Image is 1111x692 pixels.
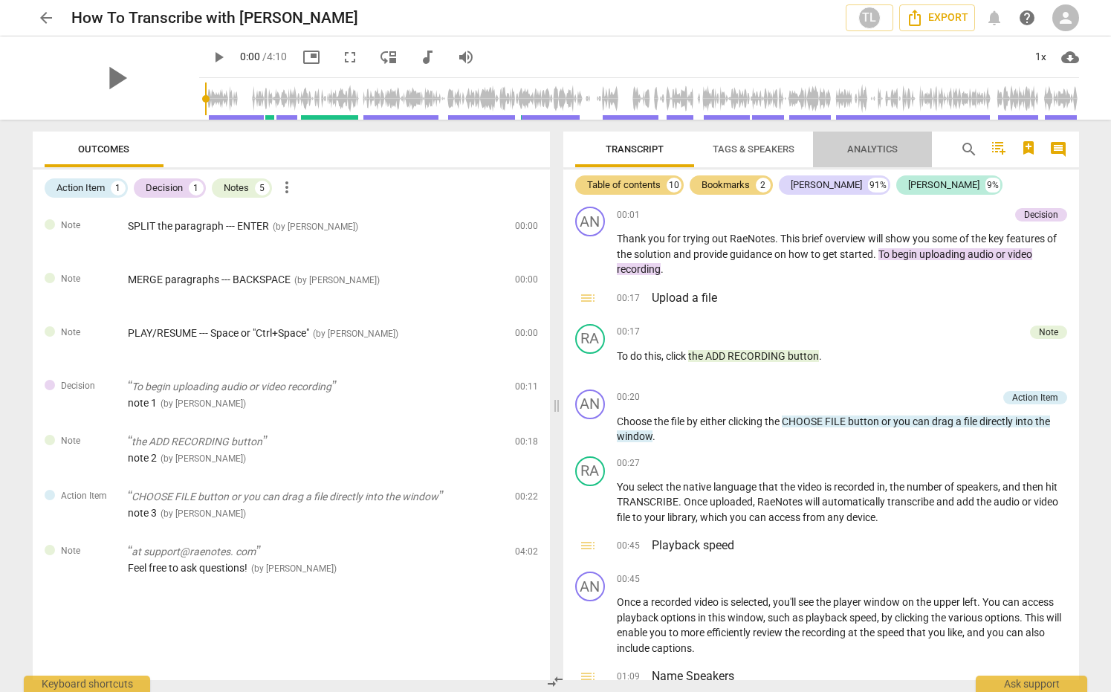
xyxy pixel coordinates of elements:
button: Play [205,44,232,71]
span: . [652,430,655,442]
button: Switch to audio player [414,44,441,71]
span: into [1015,415,1035,427]
span: and [673,248,693,260]
span: can [913,415,932,427]
div: 9% [985,178,1000,193]
span: efficiently [707,627,753,638]
span: ( by [PERSON_NAME] ) [294,275,380,285]
span: how [788,248,811,260]
span: This [780,233,802,245]
span: file [671,415,687,427]
span: fullscreen [341,48,359,66]
span: Export [906,9,968,27]
span: that [907,627,928,638]
span: key [988,233,1006,245]
span: the [976,496,994,508]
span: will [805,496,822,508]
span: enable [617,627,650,638]
div: Decision [146,181,183,195]
span: the [654,415,671,427]
span: Once [684,496,710,508]
span: is [721,596,731,608]
span: 00:17 [617,292,640,307]
span: ADD [705,350,728,362]
span: a [956,415,964,427]
div: TL [858,7,881,29]
span: provide [693,248,730,260]
span: selected [731,596,768,608]
span: 00:17 [617,326,640,338]
span: of [959,233,971,245]
h3: Upload a file [652,289,1067,307]
span: Once [617,596,643,608]
span: or [996,248,1008,260]
span: hit [1046,481,1057,493]
span: at [848,627,860,638]
span: drag [932,415,956,427]
span: You [982,596,1003,608]
span: recorded [651,596,694,608]
div: Note [1039,326,1058,339]
span: solution [634,248,673,260]
span: SPLIT the paragraph --- ENTER [128,220,269,232]
span: help [1018,9,1036,27]
span: player [833,596,864,608]
span: MERGE paragraphs --- BACKSPACE [128,274,291,285]
span: Thank [617,233,648,245]
span: click [666,350,688,362]
span: that [759,481,780,493]
button: TL [846,4,893,31]
div: Decision [1024,208,1058,221]
div: 1 [111,181,126,195]
span: , [998,481,1003,493]
div: Keyboard shortcuts [24,676,150,692]
span: overview [825,233,868,245]
span: upper [933,596,962,608]
span: the [971,233,988,245]
span: Note [61,435,80,447]
span: on [902,596,916,608]
span: the [666,481,683,493]
span: Analytics [847,143,898,155]
span: your [644,511,667,523]
span: toc [579,537,597,554]
button: View player as separate pane [375,44,402,71]
div: Action Item [1012,391,1058,404]
span: 00:00 [515,327,538,340]
span: RaeNotes [730,233,775,245]
div: [PERSON_NAME] [908,178,979,193]
span: video [1008,248,1032,260]
span: Note [61,545,80,557]
span: in [698,612,708,624]
span: more_vert [278,178,296,196]
span: FILE [825,415,848,427]
div: Table of contents [587,178,661,193]
span: . [977,596,982,608]
span: arrow_back [37,9,55,27]
span: and [936,496,956,508]
span: , [696,511,700,523]
div: Action Item [56,181,105,195]
span: button [848,415,881,427]
span: guidance [730,248,774,260]
span: this [708,612,728,624]
span: . [875,511,878,523]
span: access [768,511,803,523]
span: out [712,233,730,245]
span: to [669,627,681,638]
span: captions [652,642,692,654]
span: then [1023,481,1046,493]
span: can [1003,596,1022,608]
span: , [763,612,768,624]
div: Ask support [976,676,1087,692]
span: speakers [956,481,998,493]
span: / 4:10 [262,51,287,62]
span: RaeNotes [757,496,805,508]
div: 5 [255,181,270,195]
span: automatically [822,496,887,508]
span: by [687,415,700,427]
span: ( by [PERSON_NAME] ) [313,329,398,339]
span: select [637,481,666,493]
span: cloud_download [1061,48,1079,66]
span: to [811,248,823,260]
